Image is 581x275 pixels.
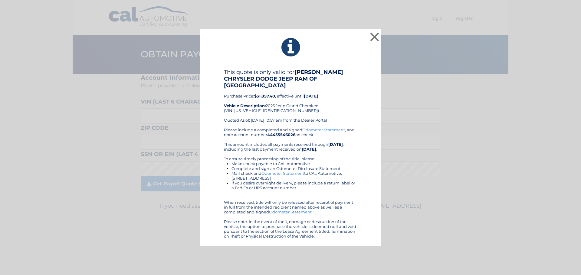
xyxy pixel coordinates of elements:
div: Please include a completed and signed , and note account number on check. This amount includes al... [224,127,357,238]
a: Odometer Statement [302,127,345,132]
li: Make check payable to CAL Automotive [231,161,357,166]
div: Purchase Price: , effective until 2023 Jeep Grand Cherokee (VIN: [US_VEHICLE_IDENTIFICATION_NUMBE... [224,69,357,127]
a: Odometer Statement [261,171,304,176]
b: 44455546026 [267,132,295,137]
b: [DATE] [328,142,343,147]
b: $31,857.40 [254,94,275,98]
li: Mail check and to CAL Automotive, [STREET_ADDRESS] [231,171,357,181]
b: [DATE] [304,94,318,98]
strong: Vehicle Description: [224,103,266,108]
b: [DATE] [302,147,316,152]
h4: This quote is only valid for [224,69,357,89]
b: [PERSON_NAME] CHRYSLER DODGE JEEP RAM OF [GEOGRAPHIC_DATA] [224,69,343,89]
li: If you desire overnight delivery, please include a return label or a Fed Ex or UPS account number. [231,181,357,190]
button: × [369,31,381,43]
li: Complete and sign an Odometer Disclosure Statement [231,166,357,171]
a: Odometer Statement [269,209,312,214]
